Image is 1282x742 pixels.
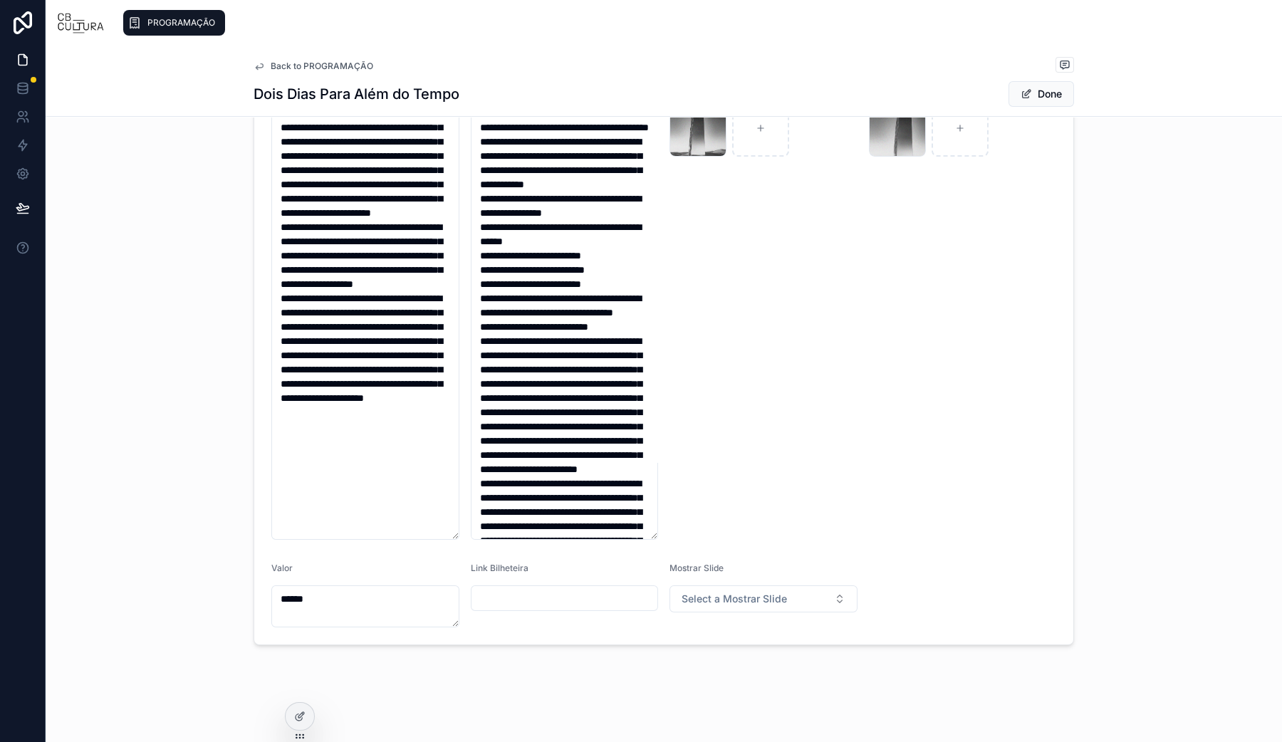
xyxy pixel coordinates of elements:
[147,17,215,28] span: PROGRAMAÇÃO
[116,7,1271,38] div: scrollable content
[57,11,105,34] img: App logo
[682,592,787,606] span: Select a Mostrar Slide
[1009,81,1074,107] button: Done
[669,563,724,573] span: Mostrar Slide
[669,585,858,612] button: Select Button
[123,10,225,36] a: PROGRAMAÇÃO
[254,61,373,72] a: Back to PROGRAMAÇÃO
[471,563,528,573] span: Link Bilheteira
[271,61,373,72] span: Back to PROGRAMAÇÃO
[271,563,293,573] span: Valor
[254,84,459,104] h1: Dois Dias Para Além do Tempo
